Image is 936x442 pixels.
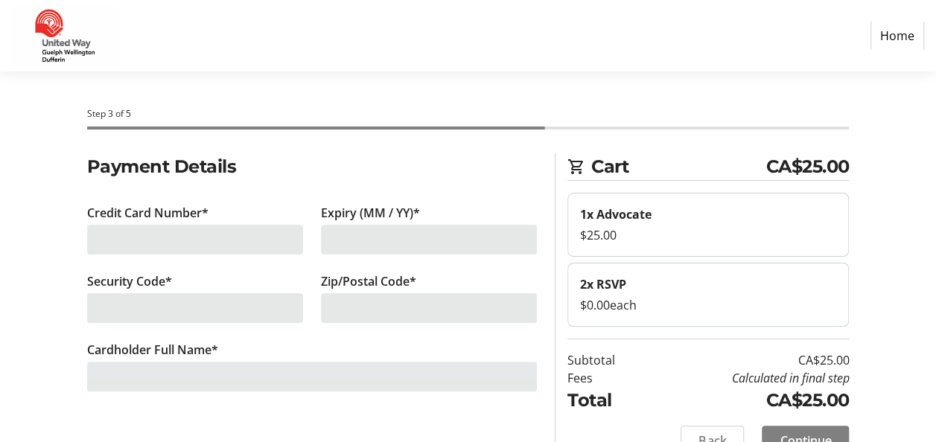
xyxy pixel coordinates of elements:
div: Zip/Postal Code* [321,272,537,290]
div: $0.00 each [580,296,836,314]
div: Cardholder Full Name* [87,341,538,359]
span: Cart [591,153,765,180]
td: Calculated in final step [649,369,849,387]
label: Security Code* [87,272,172,290]
strong: 1x Advocate [580,206,652,222]
h2: Payment Details [87,153,538,180]
span: CA$25.00 [765,153,849,180]
td: Total [567,387,649,414]
div: $25.00 [580,226,836,244]
label: Expiry (MM / YY)* [321,204,420,222]
td: CA$25.00 [649,387,849,414]
strong: 2x RSVP [580,276,626,292]
td: Fees [567,369,649,387]
label: Credit Card Number* [87,204,208,222]
div: Step 3 of 5 [87,107,850,121]
img: United Way Guelph Wellington Dufferin's Logo [12,6,118,65]
td: Subtotal [567,351,649,369]
td: CA$25.00 [649,351,849,369]
a: Home [870,22,924,50]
